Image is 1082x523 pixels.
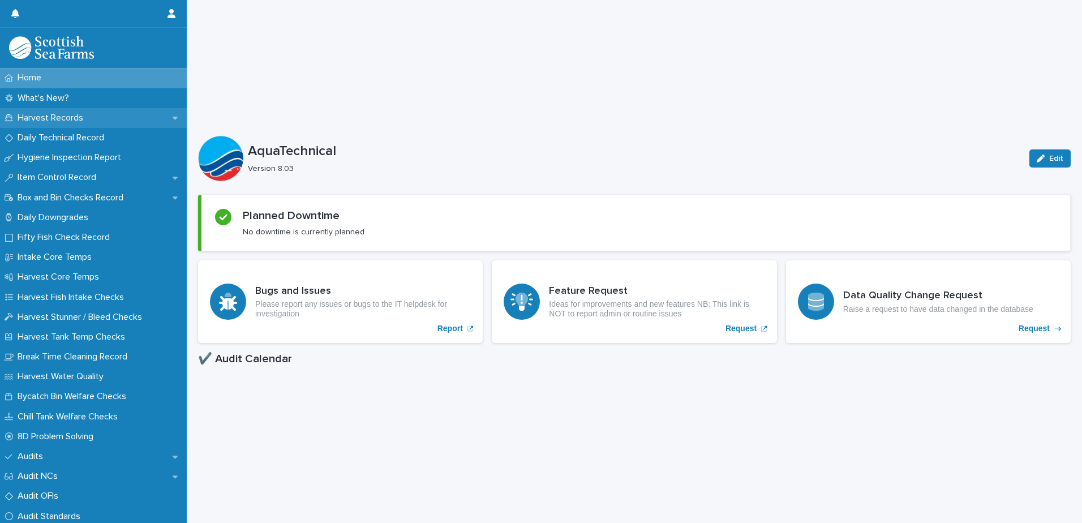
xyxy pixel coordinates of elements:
p: 8D Problem Solving [13,431,102,442]
p: Harvest Records [13,113,92,123]
a: Report [198,260,483,343]
p: Chill Tank Welfare Checks [13,411,127,422]
a: Request [492,260,776,343]
p: Please report any issues or bugs to the IT helpdesk for investigation [255,299,471,319]
p: Audit Standards [13,511,89,522]
p: Box and Bin Checks Record [13,192,132,203]
p: Version 8.03 [248,164,1016,174]
p: Harvest Fish Intake Checks [13,292,133,303]
p: Audits [13,451,52,462]
p: Report [437,324,463,333]
a: Request [786,260,1071,343]
p: No downtime is currently planned [243,227,364,237]
p: Home [13,72,50,83]
h3: Data Quality Change Request [843,290,1033,302]
p: Daily Downgrades [13,212,97,223]
p: What's New? [13,93,78,104]
p: Harvest Water Quality [13,371,113,382]
button: Edit [1029,149,1071,168]
h3: Bugs and Issues [255,285,471,298]
p: Audit OFIs [13,491,67,501]
h2: Planned Downtime [243,209,340,222]
p: AquaTechnical [248,143,1020,160]
p: Harvest Tank Temp Checks [13,332,134,342]
p: Ideas for improvements and new features NB: This link is NOT to report admin or routine issues [549,299,765,319]
h3: Feature Request [549,285,765,298]
p: Item Control Record [13,172,105,183]
p: Intake Core Temps [13,252,101,263]
span: Edit [1049,155,1063,162]
p: Raise a request to have data changed in the database [843,305,1033,314]
p: Request [725,324,757,333]
p: Bycatch Bin Welfare Checks [13,391,135,402]
p: Harvest Stunner / Bleed Checks [13,312,151,323]
p: Fifty Fish Check Record [13,232,119,243]
p: Hygiene Inspection Report [13,152,130,163]
p: Harvest Core Temps [13,272,108,282]
h1: ✔️ Audit Calendar [198,352,1071,366]
p: Daily Technical Record [13,132,113,143]
p: Request [1019,324,1050,333]
p: Break Time Cleaning Record [13,351,136,362]
p: Audit NCs [13,471,67,482]
img: mMrefqRFQpe26GRNOUkG [9,36,94,59]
